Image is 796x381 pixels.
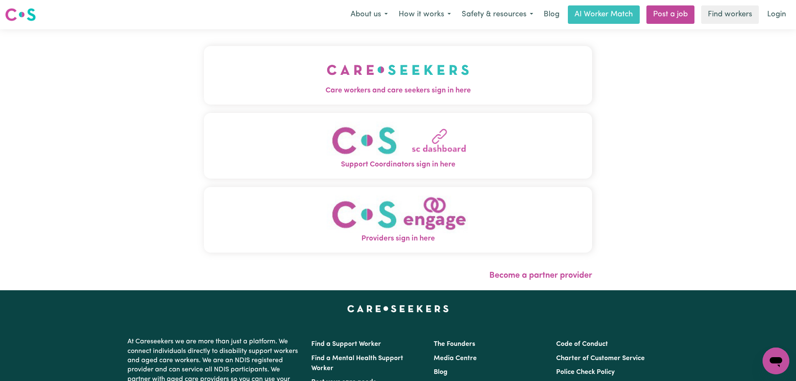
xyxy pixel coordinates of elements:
a: Post a job [646,5,694,24]
button: Safety & resources [456,6,539,23]
span: Providers sign in here [204,233,592,244]
a: Login [762,5,791,24]
a: Blog [434,369,448,376]
a: Find a Support Worker [311,341,381,348]
a: Code of Conduct [556,341,608,348]
a: Find a Mental Health Support Worker [311,355,403,372]
a: Careseekers home page [347,305,449,312]
button: About us [345,6,393,23]
a: AI Worker Match [568,5,640,24]
button: Care workers and care seekers sign in here [204,46,592,105]
a: Charter of Customer Service [556,355,645,362]
iframe: Button to launch messaging window [763,348,789,374]
a: Police Check Policy [556,369,615,376]
a: The Founders [434,341,475,348]
a: Careseekers logo [5,5,36,24]
button: Support Coordinators sign in here [204,113,592,179]
a: Find workers [701,5,759,24]
span: Care workers and care seekers sign in here [204,85,592,96]
button: Providers sign in here [204,187,592,253]
button: How it works [393,6,456,23]
img: Careseekers logo [5,7,36,22]
a: Media Centre [434,355,477,362]
a: Blog [539,5,565,24]
span: Support Coordinators sign in here [204,159,592,170]
a: Become a partner provider [489,271,592,280]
